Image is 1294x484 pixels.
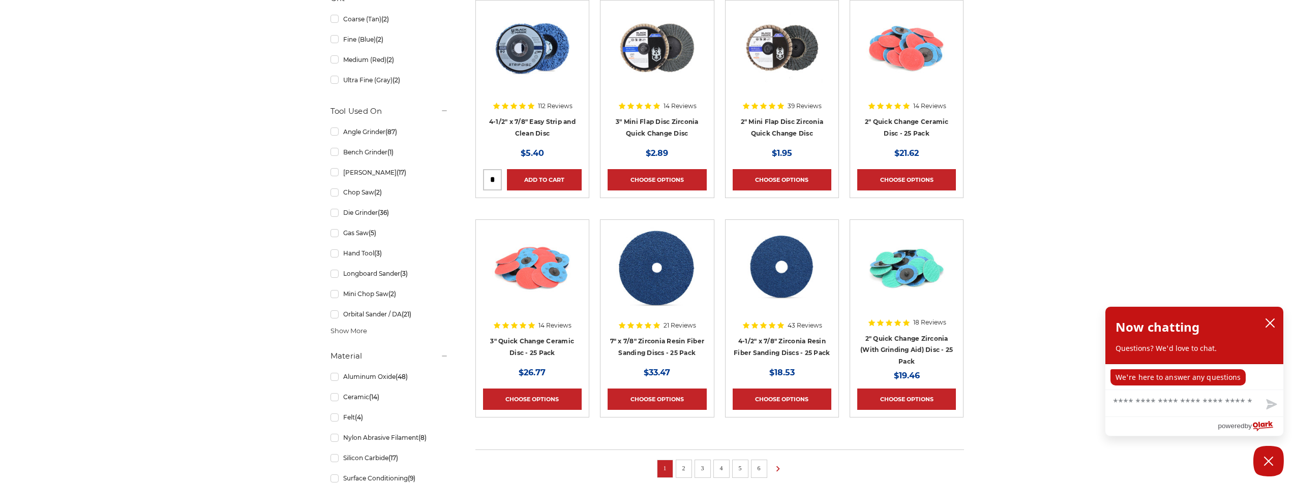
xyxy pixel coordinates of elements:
a: Choose Options [733,169,831,190]
a: Aluminum Oxide [330,368,448,385]
a: 2 inch quick change sanding disc Ceramic [857,8,956,106]
div: chat [1105,364,1283,390]
a: 4 [716,463,727,474]
a: 3 inch ceramic roloc discs [483,227,582,326]
span: (48) [396,373,408,380]
span: (2) [388,290,396,298]
img: 4-1/2" zirc resin fiber disc [741,227,823,308]
span: Show More [330,326,367,336]
span: (3) [374,249,382,257]
button: Close Chatbox [1253,446,1284,476]
a: 2 inch zirconia plus grinding aid quick change disc [857,227,956,326]
span: (87) [385,128,397,136]
a: Mini Chop Saw [330,285,448,303]
a: Felt [330,408,448,426]
a: Hand Tool [330,244,448,262]
img: BHA 3" Quick Change 60 Grit Flap Disc for Fine Grinding and Finishing [616,8,698,89]
button: close chatbox [1262,315,1278,331]
span: 14 Reviews [913,103,946,109]
a: Choose Options [733,389,831,410]
a: 7" x 7/8" Zirconia Resin Fiber Sanding Discs - 25 Pack [610,337,705,357]
span: (21) [402,310,411,318]
a: 2 [679,463,689,474]
a: 5 [735,463,745,474]
img: Black Hawk Abrasives 2-inch Zirconia Flap Disc with 60 Grit Zirconia for Smooth Finishing [741,8,823,89]
span: $5.40 [521,148,544,158]
a: Choose Options [608,169,706,190]
a: Fine (Blue) [330,30,448,48]
span: (2) [374,188,382,196]
a: 2" Quick Change Zirconia (With Grinding Aid) Disc - 25 Pack [860,335,953,365]
h2: Now chatting [1116,317,1199,337]
a: Coarse (Tan) [330,10,448,28]
span: (2) [386,56,394,63]
span: (14) [369,393,379,401]
a: Angle Grinder [330,123,448,141]
h5: Tool Used On [330,105,448,117]
span: (1) [387,148,394,156]
a: Choose Options [857,169,956,190]
img: 7 inch zirconia resin fiber disc [616,227,698,308]
a: 7 inch zirconia resin fiber disc [608,227,706,326]
a: Ultra Fine (Gray) [330,71,448,89]
p: We're here to answer any questions [1110,369,1246,385]
span: powered [1218,420,1244,432]
a: 2" Mini Flap Disc Zirconia Quick Change Disc [741,118,824,137]
span: 21 Reviews [664,322,696,329]
img: 4-1/2" x 7/8" Easy Strip and Clean Disc [489,8,576,89]
span: (17) [397,169,406,176]
span: 112 Reviews [538,103,573,109]
a: 6 [754,463,764,474]
a: Die Grinder [330,204,448,221]
span: $21.62 [894,148,919,158]
a: [PERSON_NAME] [330,164,448,181]
span: (2) [376,36,383,43]
span: by [1245,420,1252,432]
h5: Material [330,350,448,362]
a: Choose Options [483,389,582,410]
a: Ceramic [330,388,448,406]
span: $2.89 [646,148,668,158]
span: 39 Reviews [788,103,822,109]
a: Medium (Red) [330,51,448,69]
a: Black Hawk Abrasives 2-inch Zirconia Flap Disc with 60 Grit Zirconia for Smooth Finishing [733,8,831,106]
a: 3" Mini Flap Disc Zirconia Quick Change Disc [616,118,699,137]
span: (36) [378,209,389,216]
a: 2" Quick Change Ceramic Disc - 25 Pack [865,118,949,137]
span: (17) [388,454,398,462]
a: Choose Options [857,389,956,410]
img: 2 inch zirconia plus grinding aid quick change disc [866,227,947,308]
div: olark chatbox [1105,306,1284,436]
a: 3" Quick Change Ceramic Disc - 25 Pack [490,337,574,357]
a: Chop Saw [330,183,448,201]
img: 3 inch ceramic roloc discs [492,227,573,308]
a: Orbital Sander / DA [330,305,448,323]
span: 14 Reviews [538,322,571,329]
a: Silicon Carbide [330,449,448,467]
a: 4-1/2" x 7/8" Zirconia Resin Fiber Sanding Discs - 25 Pack [734,337,830,357]
span: $19.46 [894,371,920,380]
a: Nylon Abrasive Filament [330,429,448,446]
span: $18.53 [769,368,795,377]
span: $33.47 [644,368,670,377]
p: Questions? We'd love to chat. [1116,343,1273,353]
a: Gas Saw [330,224,448,242]
a: Bench Grinder [330,143,448,161]
img: 2 inch quick change sanding disc Ceramic [866,8,947,89]
a: 4-1/2" x 7/8" Easy Strip and Clean Disc [489,118,576,137]
a: Powered by Olark [1218,417,1283,436]
button: Send message [1258,393,1283,416]
span: (3) [400,270,408,277]
a: BHA 3" Quick Change 60 Grit Flap Disc for Fine Grinding and Finishing [608,8,706,106]
a: 3 [698,463,708,474]
span: (4) [355,413,363,421]
a: 4-1/2" x 7/8" Easy Strip and Clean Disc [483,8,582,106]
a: 4-1/2" zirc resin fiber disc [733,227,831,326]
span: (2) [393,76,400,84]
a: Longboard Sander [330,265,448,282]
span: 43 Reviews [788,322,822,329]
span: 14 Reviews [664,103,697,109]
a: Add to Cart [507,169,582,190]
span: (5) [369,229,376,237]
span: (9) [408,474,415,482]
